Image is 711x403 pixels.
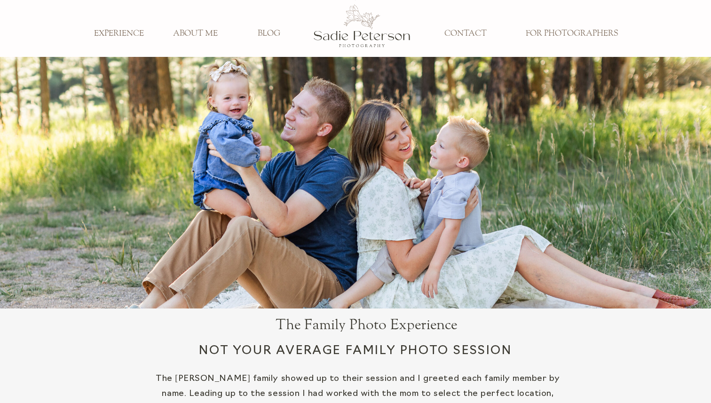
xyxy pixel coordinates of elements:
a: ABOUT ME [164,29,226,39]
h2: Not your average family photo session [99,342,612,369]
a: FOR PHOTOGRAPHERS [519,29,624,39]
a: CONTACT [434,29,497,39]
h1: The Family Photo Experience [205,316,527,335]
a: EXPERIENCE [88,29,150,39]
a: BLOG [238,29,300,39]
